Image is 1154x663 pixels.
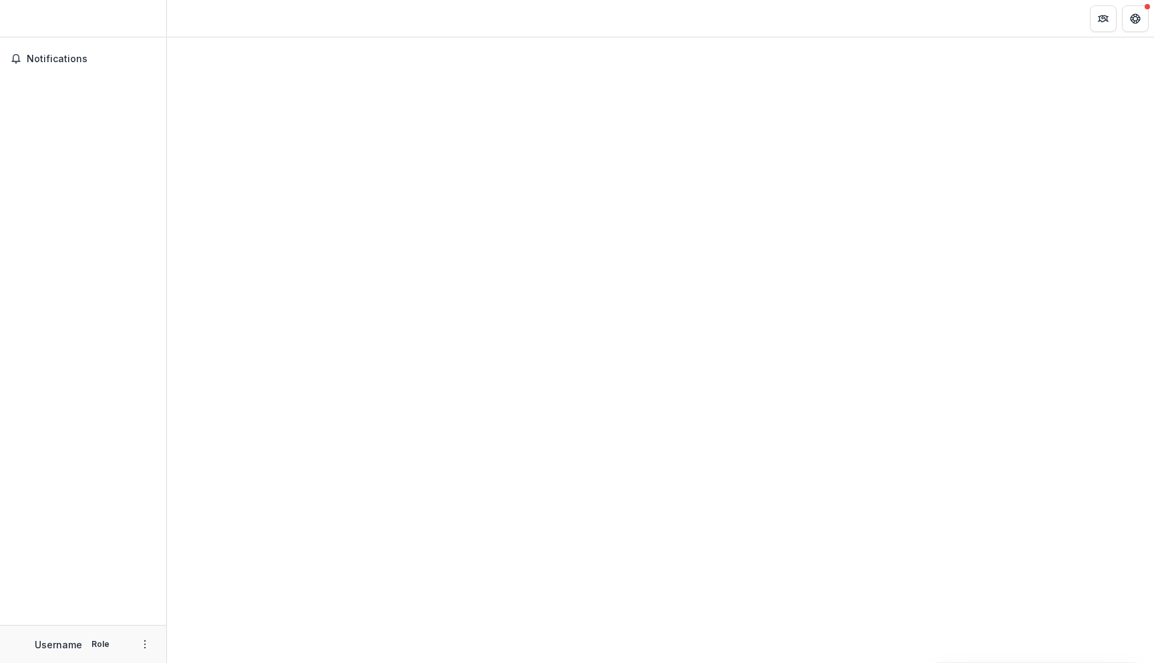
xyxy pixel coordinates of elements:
[1090,5,1117,32] button: Partners
[35,638,82,652] p: Username
[87,638,114,650] p: Role
[1122,5,1149,32] button: Get Help
[137,636,153,652] button: More
[5,48,161,70] button: Notifications
[27,53,156,65] span: Notifications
